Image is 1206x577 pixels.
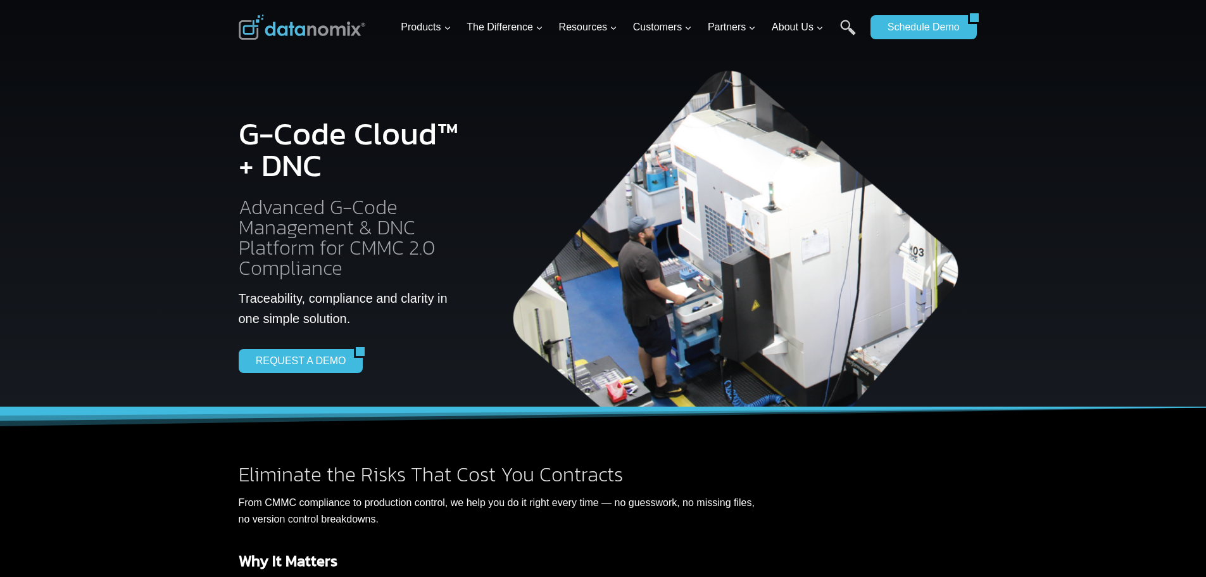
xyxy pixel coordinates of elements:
[840,20,856,48] a: Search
[772,19,824,35] span: About Us
[559,19,617,35] span: Resources
[633,19,692,35] span: Customers
[396,7,864,48] nav: Primary Navigation
[239,495,755,527] p: From CMMC compliance to production control, we help you do it right every time — no guesswork, no...
[239,288,465,329] p: Traceability, compliance and clarity in one simple solution.
[401,19,451,35] span: Products
[239,118,465,181] h1: G-Code Cloud™ + DNC
[239,197,465,278] h2: Advanced G-Code Management & DNC Platform for CMMC 2.0 Compliance
[239,15,365,40] img: Datanomix
[239,349,355,373] a: REQUEST A DEMO
[239,550,337,572] strong: Why It Matters
[870,15,968,39] a: Schedule Demo
[708,19,756,35] span: Partners
[467,19,543,35] span: The Difference
[239,464,755,485] h2: Eliminate the Risks That Cost You Contracts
